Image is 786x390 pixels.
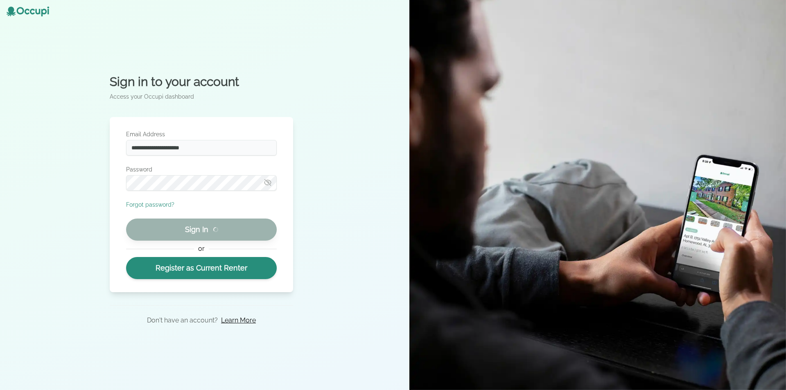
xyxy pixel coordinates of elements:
[126,201,174,209] button: Forgot password?
[194,244,208,254] span: or
[126,257,277,279] a: Register as Current Renter
[110,74,293,89] h2: Sign in to your account
[221,316,256,325] a: Learn More
[126,130,277,138] label: Email Address
[110,92,293,101] p: Access your Occupi dashboard
[126,165,277,174] label: Password
[147,316,218,325] p: Don't have an account?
